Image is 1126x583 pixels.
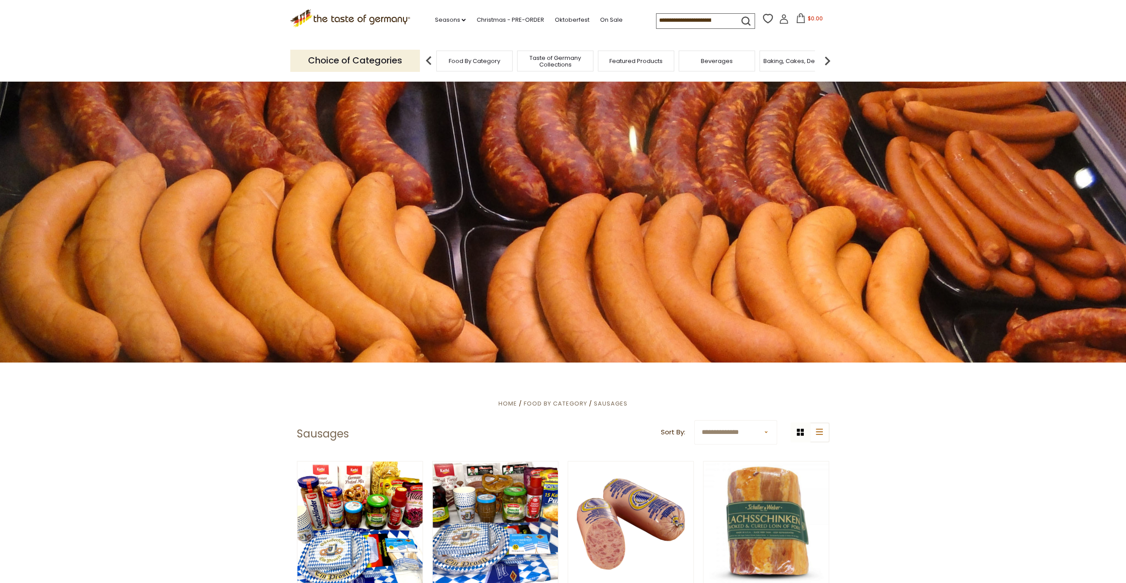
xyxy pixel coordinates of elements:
img: next arrow [818,52,836,70]
button: $0.00 [790,13,828,27]
label: Sort By: [661,427,685,438]
a: Featured Products [609,58,663,64]
a: Food By Category [524,399,587,408]
a: Baking, Cakes, Desserts [763,58,832,64]
a: Beverages [701,58,733,64]
a: Food By Category [449,58,500,64]
span: $0.00 [807,15,822,22]
a: Seasons [435,15,466,25]
a: Home [498,399,517,408]
a: Christmas - PRE-ORDER [476,15,544,25]
h1: Sausages [297,427,349,441]
img: previous arrow [420,52,438,70]
a: Sausages [594,399,628,408]
a: Oktoberfest [554,15,589,25]
p: Choice of Categories [290,50,420,71]
a: Taste of Germany Collections [520,55,591,68]
a: On Sale [600,15,622,25]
